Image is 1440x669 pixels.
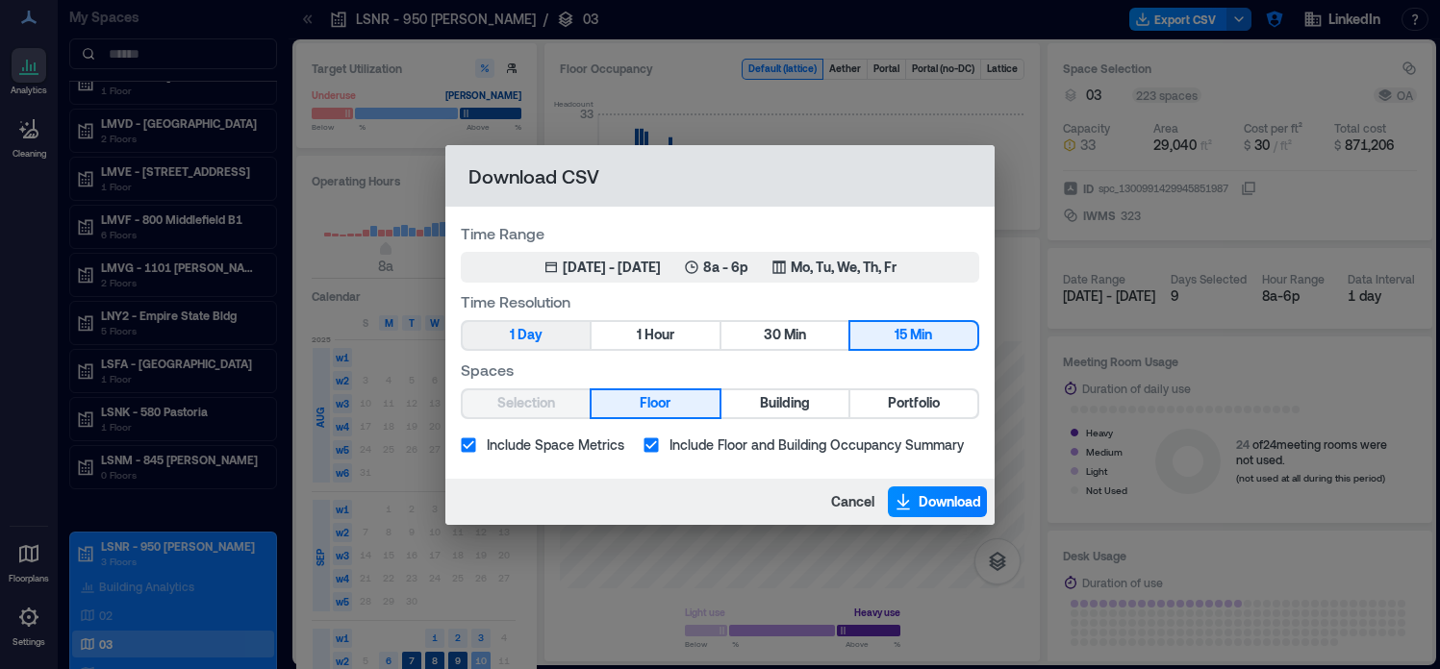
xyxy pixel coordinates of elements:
span: Min [784,323,806,347]
span: 30 [764,323,781,347]
span: Min [910,323,932,347]
button: Download [888,486,987,517]
p: Mo, Tu, We, Th, Fr [791,258,897,277]
button: Cancel [825,486,880,517]
span: Cancel [831,492,874,511]
button: [DATE] - [DATE]8a - 6pMo, Tu, We, Th, Fr [461,252,979,283]
span: Include Floor and Building Occupancy Summary [669,434,964,455]
span: 1 [510,323,515,347]
button: Portfolio [850,390,977,417]
span: 1 [637,323,642,347]
button: 1 Day [463,322,590,349]
button: 1 Hour [592,322,719,349]
button: 15 Min [850,322,977,349]
label: Time Range [461,222,979,244]
p: 8a - 6p [703,258,748,277]
span: 15 [895,323,907,347]
h2: Download CSV [445,145,995,207]
button: 30 Min [721,322,848,349]
button: Building [721,390,848,417]
span: Hour [644,323,674,347]
span: Include Space Metrics [487,434,624,455]
span: Download [919,492,981,511]
span: Portfolio [888,391,940,415]
span: Floor [640,391,670,415]
div: [DATE] - [DATE] [563,258,661,277]
span: Building [760,391,810,415]
span: Day [518,323,543,347]
button: Floor [592,390,719,417]
label: Time Resolution [461,290,979,312]
label: Spaces [461,359,979,381]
